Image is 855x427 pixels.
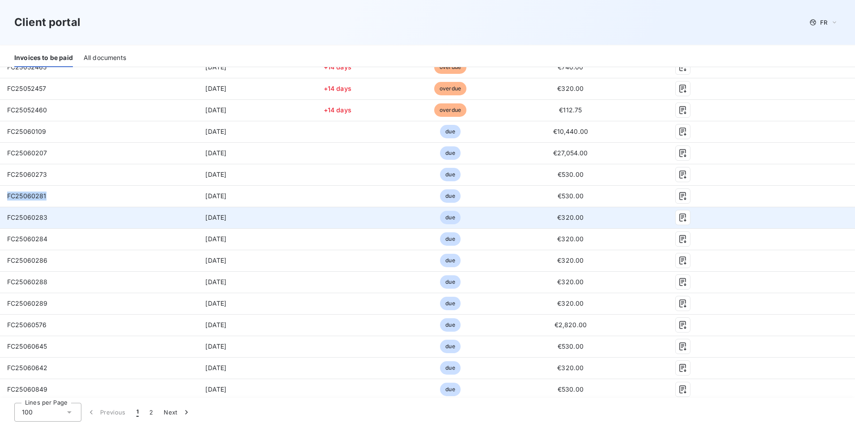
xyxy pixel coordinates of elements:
[131,403,144,422] button: 1
[554,321,587,329] span: €2,820.00
[144,403,158,422] button: 2
[324,85,351,92] span: +14 days
[84,48,126,67] div: All documents
[205,106,226,114] span: [DATE]
[7,106,47,114] span: FC25052460
[7,213,48,221] span: FC25060283
[440,297,460,310] span: due
[557,85,584,92] span: €320.00
[558,385,584,393] span: €530.00
[205,256,226,264] span: [DATE]
[324,106,351,114] span: +14 days
[7,256,48,264] span: FC25060286
[434,82,466,95] span: overdue
[7,128,47,135] span: FC25060109
[205,213,226,221] span: [DATE]
[205,385,226,393] span: [DATE]
[440,383,460,396] span: due
[557,299,584,307] span: €320.00
[434,60,466,74] span: overdue
[205,235,226,243] span: [DATE]
[440,232,460,246] span: due
[557,235,584,243] span: €320.00
[14,14,80,30] h3: Client portal
[7,149,47,157] span: FC25060207
[440,340,460,353] span: due
[7,192,47,200] span: FC25060281
[440,211,460,224] span: due
[205,321,226,329] span: [DATE]
[7,278,48,286] span: FC25060288
[440,125,460,138] span: due
[440,361,460,375] span: due
[205,85,226,92] span: [DATE]
[136,408,139,417] span: 1
[7,385,48,393] span: FC25060849
[7,342,47,350] span: FC25060645
[553,149,588,157] span: €27,054.00
[440,254,460,267] span: due
[557,213,584,221] span: €320.00
[553,128,588,135] span: €10,440.00
[205,342,226,350] span: [DATE]
[558,342,584,350] span: €530.00
[557,364,584,371] span: €320.00
[557,256,584,264] span: €320.00
[558,171,584,178] span: €530.00
[440,189,460,203] span: due
[7,364,48,371] span: FC25060642
[205,299,226,307] span: [DATE]
[81,403,131,422] button: Previous
[158,403,196,422] button: Next
[7,85,47,92] span: FC25052457
[7,171,47,178] span: FC25060273
[7,235,48,243] span: FC25060284
[434,103,466,117] span: overdue
[205,171,226,178] span: [DATE]
[440,275,460,289] span: due
[440,318,460,332] span: due
[558,192,584,200] span: €530.00
[205,278,226,286] span: [DATE]
[7,299,48,307] span: FC25060289
[205,149,226,157] span: [DATE]
[205,364,226,371] span: [DATE]
[820,19,827,26] span: FR
[22,408,33,417] span: 100
[14,48,73,67] div: Invoices to be paid
[440,168,460,181] span: due
[7,321,47,329] span: FC25060576
[559,106,582,114] span: €112.75
[440,146,460,160] span: due
[205,128,226,135] span: [DATE]
[557,278,584,286] span: €320.00
[205,192,226,200] span: [DATE]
